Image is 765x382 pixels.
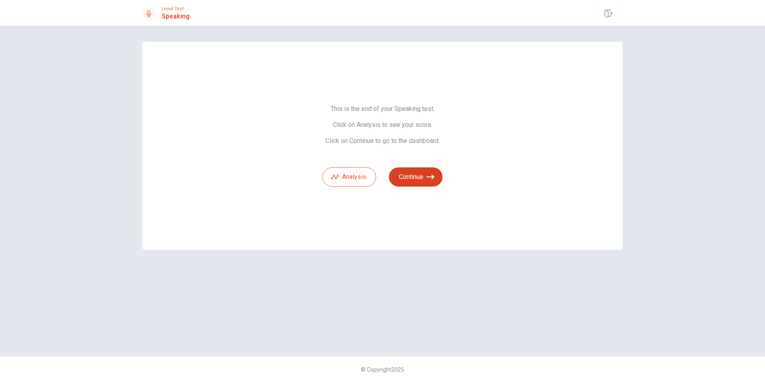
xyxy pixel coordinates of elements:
[389,167,443,187] button: Continue
[361,366,404,373] span: © Copyright 2025
[162,6,190,12] span: Level Test
[322,167,376,187] button: Analysis
[162,12,190,21] h1: Speaking
[322,105,443,145] span: This is the end of your Speaking test. Click on Analysis to see your score. Click on Continue to ...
